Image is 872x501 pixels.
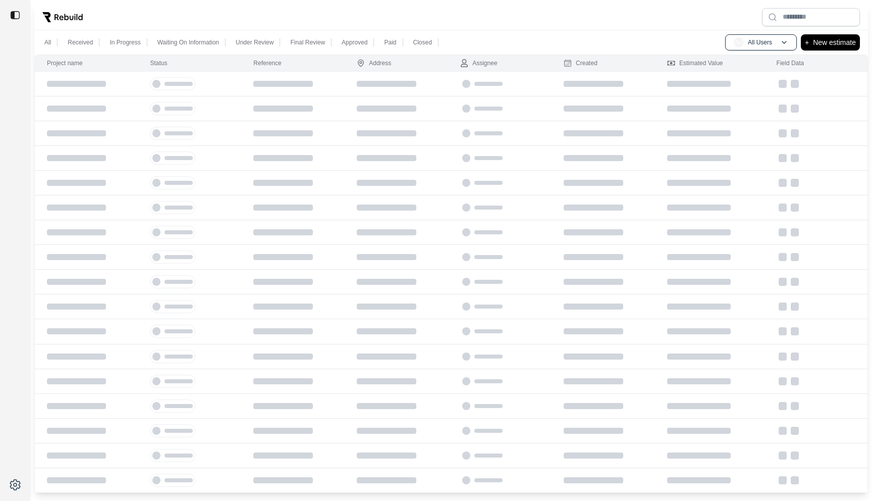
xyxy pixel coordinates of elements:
p: Under Review [236,38,274,46]
p: Approved [342,38,367,46]
p: New estimate [813,36,856,48]
div: Reference [253,59,281,67]
p: Received [68,38,93,46]
p: All [44,38,51,46]
div: Assignee [460,59,497,67]
img: Rebuild [42,12,83,22]
div: Project name [47,59,83,67]
p: Final Review [290,38,325,46]
button: AUAll Users [725,34,797,51]
div: Estimated Value [667,59,723,67]
button: +New estimate [801,34,860,51]
p: Paid [384,38,396,46]
span: AU [734,37,744,47]
div: Created [564,59,597,67]
p: In Progress [110,38,140,46]
p: All Users [748,38,772,46]
div: Address [357,59,391,67]
p: + [805,36,809,48]
p: Closed [413,38,432,46]
div: Status [150,59,167,67]
img: toggle sidebar [10,10,20,20]
p: Waiting On Information [157,38,219,46]
div: Field Data [777,59,804,67]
